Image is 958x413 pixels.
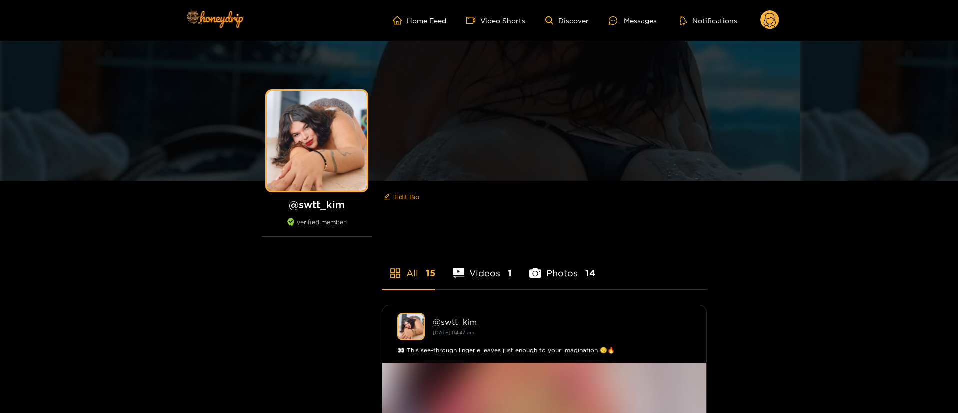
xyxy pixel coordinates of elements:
[529,244,595,289] li: Photos
[609,15,657,26] div: Messages
[545,16,589,25] a: Discover
[453,244,512,289] li: Videos
[508,267,512,279] span: 1
[384,193,390,201] span: edit
[433,317,691,326] div: @ swtt_kim
[262,198,372,211] h1: @ swtt_kim
[262,218,372,237] div: verified member
[433,330,474,335] small: [DATE] 04:47 am
[397,313,425,340] img: swtt_kim
[397,345,691,355] div: 👀 This see-through lingerie leaves just enough to your imagination 😏🔥
[426,267,435,279] span: 15
[677,15,740,25] button: Notifications
[466,16,480,25] span: video-camera
[393,16,407,25] span: home
[466,16,525,25] a: Video Shorts
[585,267,595,279] span: 14
[394,192,419,202] span: Edit Bio
[393,16,446,25] a: Home Feed
[382,244,435,289] li: All
[389,267,401,279] span: appstore
[382,189,421,205] button: editEdit Bio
